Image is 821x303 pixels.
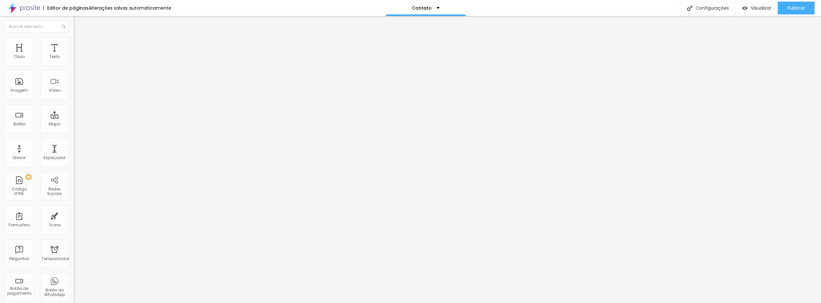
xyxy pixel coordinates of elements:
font: Configurações [696,5,729,11]
font: Ícone [49,222,60,228]
font: Contato [412,5,432,11]
img: view-1.svg [742,5,748,11]
font: Redes Sociais [47,186,62,196]
font: Divisor [13,155,26,160]
button: Publicar [778,2,815,14]
font: Publicar [787,5,805,11]
font: Vídeo [49,88,60,93]
font: Texto [49,54,60,59]
font: Temporizador [42,256,69,261]
font: Espaçador [44,155,65,160]
input: Buscar elemento [5,21,69,32]
img: Ícone [62,25,65,29]
font: Título [14,54,25,59]
font: Mapa [49,121,60,127]
button: Visualizar [736,2,778,14]
font: Visualizar [751,5,771,11]
font: Botão do WhatsApp [44,287,65,297]
font: Botão [13,121,25,127]
font: Editor de páginas [47,5,89,11]
font: Formulário [9,222,30,228]
img: Ícone [687,5,692,11]
font: Código HTML [12,186,27,196]
font: Perguntas [9,256,29,261]
font: Botão de pagamento [7,286,31,296]
font: Alterações salvas automaticamente [89,5,171,11]
font: Imagem [11,88,28,93]
iframe: Editor [74,16,821,303]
